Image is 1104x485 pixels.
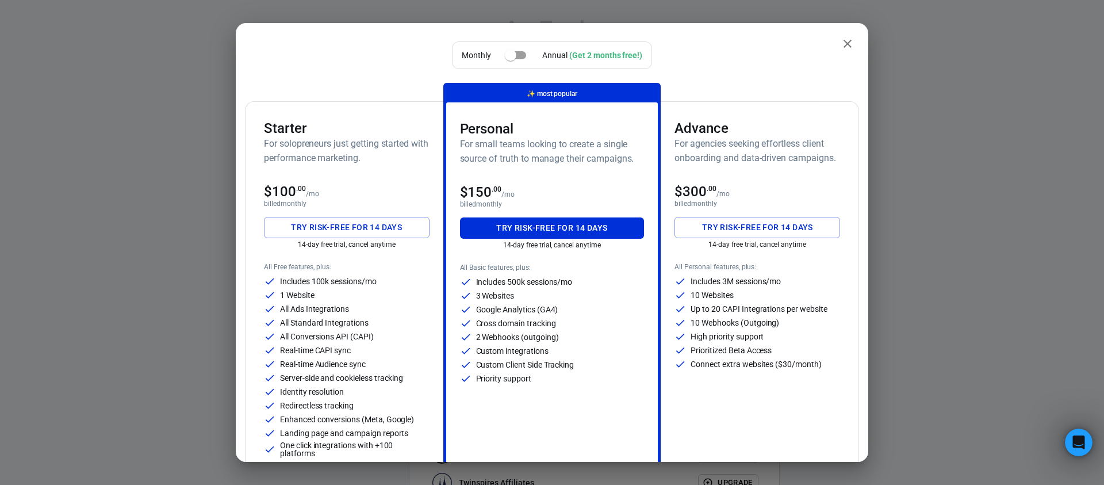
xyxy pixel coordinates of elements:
span: $150 [460,184,502,200]
p: /mo [501,190,515,198]
p: billed monthly [674,200,840,208]
p: 10 Websites [691,291,733,299]
span: magic [527,90,535,98]
p: Custom Client Side Tracking [476,361,574,369]
h6: For solopreneurs just getting started with performance marketing. [264,136,430,165]
p: Priority support [476,375,531,383]
button: close [836,32,859,55]
p: Server-side and cookieless tracking [280,374,403,382]
p: 3 Websites [476,292,515,300]
p: Includes 3M sessions/mo [691,277,781,285]
p: Google Analytics (GA4) [476,305,558,314]
sup: .00 [707,185,716,193]
sup: .00 [296,185,306,193]
p: billed monthly [264,200,430,208]
p: Identity resolution [280,388,344,396]
p: 10 Webhooks (Outgoing) [691,319,779,327]
p: Up to 20 CAPI Integrations per website [691,305,827,313]
p: Real-time Audience sync [280,360,366,368]
h3: Starter [264,120,430,136]
span: $100 [264,184,306,200]
button: Try risk-free for 14 days [674,217,840,238]
p: All Standard Integrations [280,319,369,327]
p: One click integrations with +100 platforms [280,441,430,457]
p: 14-day free trial, cancel anytime [460,241,645,249]
h6: For agencies seeking effortless client onboarding and data-driven campaigns. [674,136,840,165]
p: /mo [716,190,730,198]
p: Includes 500k sessions/mo [476,278,573,286]
p: All Basic features, plus: [460,263,645,272]
p: High priority support [691,333,764,341]
button: Try risk-free for 14 days [264,217,430,238]
p: 1 Website [280,291,315,299]
p: /mo [306,190,319,198]
p: Landing page and campaign reports [280,429,408,437]
button: Try risk-free for 14 days [460,217,645,239]
h6: For small teams looking to create a single source of truth to manage their campaigns. [460,137,645,166]
p: 14-day free trial, cancel anytime [264,240,430,249]
div: Annual [542,49,642,62]
p: billed monthly [460,200,645,208]
p: Custom integrations [476,347,549,355]
p: All Conversions API (CAPI) [280,333,374,341]
p: Includes 100k sessions/mo [280,277,377,285]
h3: Advance [674,120,840,136]
p: Cross domain tracking [476,319,556,327]
p: Monthly [462,49,491,62]
sup: .00 [492,185,501,193]
p: All Personal features, plus: [674,263,840,271]
iframe: Intercom live chat [1065,429,1092,456]
p: Enhanced conversions (Meta, Google) [280,415,414,423]
p: All Free features, plus: [264,263,430,271]
h3: Personal [460,121,645,137]
p: 14-day free trial, cancel anytime [674,240,840,249]
p: Connect extra websites ($30/month) [691,360,821,368]
p: 2 Webhooks (outgoing) [476,333,559,341]
p: Real-time CAPI sync [280,346,351,354]
div: (Get 2 months free!) [569,51,642,60]
p: Redirectless tracking [280,402,354,410]
p: All Ads Integrations [280,305,349,313]
p: Prioritized Beta Access [691,346,772,354]
span: $300 [674,184,716,200]
p: most popular [527,88,577,100]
